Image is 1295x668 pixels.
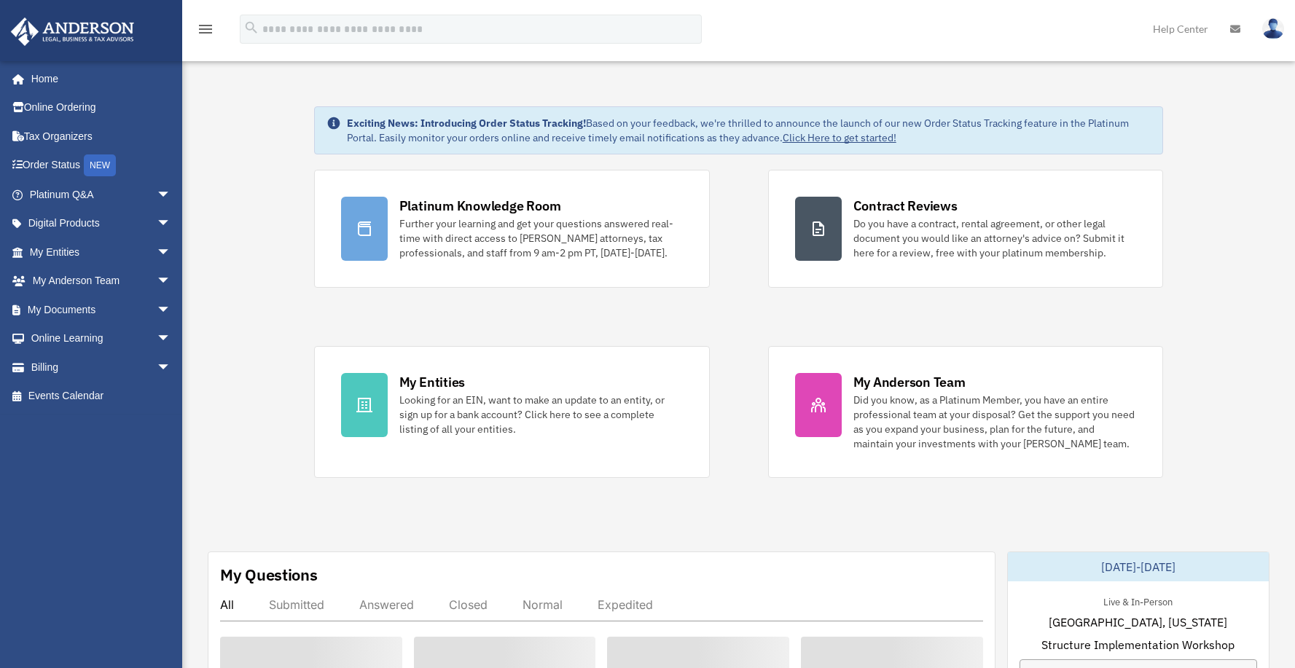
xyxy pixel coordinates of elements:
div: Submitted [269,597,324,612]
a: Online Ordering [10,93,193,122]
span: [GEOGRAPHIC_DATA], [US_STATE] [1049,613,1227,631]
a: Order StatusNEW [10,151,193,181]
img: Anderson Advisors Platinum Portal [7,17,138,46]
div: All [220,597,234,612]
a: Events Calendar [10,382,193,411]
a: My Anderson Team Did you know, as a Platinum Member, you have an entire professional team at your... [768,346,1164,478]
img: User Pic [1262,18,1284,39]
span: arrow_drop_down [157,267,186,296]
div: Contract Reviews [853,197,958,215]
a: Digital Productsarrow_drop_down [10,209,193,238]
a: My Anderson Teamarrow_drop_down [10,267,193,296]
span: arrow_drop_down [157,209,186,239]
div: My Entities [399,373,465,391]
div: Further your learning and get your questions answered real-time with direct access to [PERSON_NAM... [399,216,683,260]
span: arrow_drop_down [157,180,186,210]
span: arrow_drop_down [157,237,186,267]
div: NEW [84,154,116,176]
a: Billingarrow_drop_down [10,353,193,382]
div: My Anderson Team [853,373,966,391]
strong: Exciting News: Introducing Order Status Tracking! [347,117,586,130]
a: My Documentsarrow_drop_down [10,295,193,324]
span: arrow_drop_down [157,324,186,354]
a: Online Learningarrow_drop_down [10,324,193,353]
a: Platinum Q&Aarrow_drop_down [10,180,193,209]
i: search [243,20,259,36]
div: Platinum Knowledge Room [399,197,561,215]
div: Did you know, as a Platinum Member, you have an entire professional team at your disposal? Get th... [853,393,1137,451]
span: arrow_drop_down [157,353,186,382]
a: My Entities Looking for an EIN, want to make an update to an entity, or sign up for a bank accoun... [314,346,710,478]
div: [DATE]-[DATE] [1008,552,1269,581]
a: menu [197,25,214,38]
a: Home [10,64,186,93]
a: My Entitiesarrow_drop_down [10,237,193,267]
div: My Questions [220,564,318,586]
div: Looking for an EIN, want to make an update to an entity, or sign up for a bank account? Click her... [399,393,683,436]
div: Live & In-Person [1092,593,1184,608]
div: Do you have a contract, rental agreement, or other legal document you would like an attorney's ad... [853,216,1137,260]
div: Closed [449,597,488,612]
div: Expedited [598,597,653,612]
i: menu [197,20,214,38]
a: Tax Organizers [10,122,193,151]
span: Structure Implementation Workshop [1041,636,1235,653]
div: Normal [523,597,563,612]
div: Answered [359,597,414,612]
a: Click Here to get started! [783,131,896,144]
div: Based on your feedback, we're thrilled to announce the launch of our new Order Status Tracking fe... [347,116,1151,145]
a: Contract Reviews Do you have a contract, rental agreement, or other legal document you would like... [768,170,1164,288]
span: arrow_drop_down [157,295,186,325]
a: Platinum Knowledge Room Further your learning and get your questions answered real-time with dire... [314,170,710,288]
